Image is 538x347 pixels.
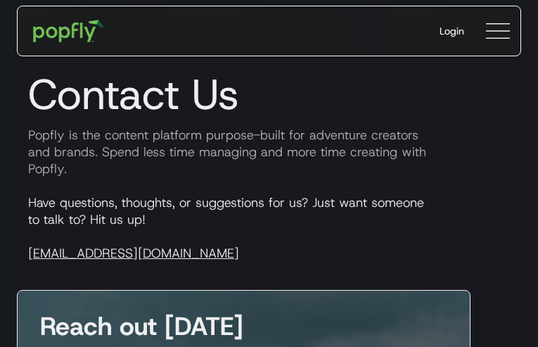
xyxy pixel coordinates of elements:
[40,309,243,343] strong: Reach out [DATE]
[28,245,239,262] a: [EMAIL_ADDRESS][DOMAIN_NAME]
[428,13,475,49] a: Login
[23,10,114,52] a: home
[17,69,521,120] h1: Contact Us
[440,24,464,38] div: Login
[17,194,521,262] p: Have questions, thoughts, or suggestions for us? Just want someone to talk to? Hit us up!
[17,127,521,177] p: Popfly is the content platform purpose-built for adventure creators and brands. Spend less time m...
